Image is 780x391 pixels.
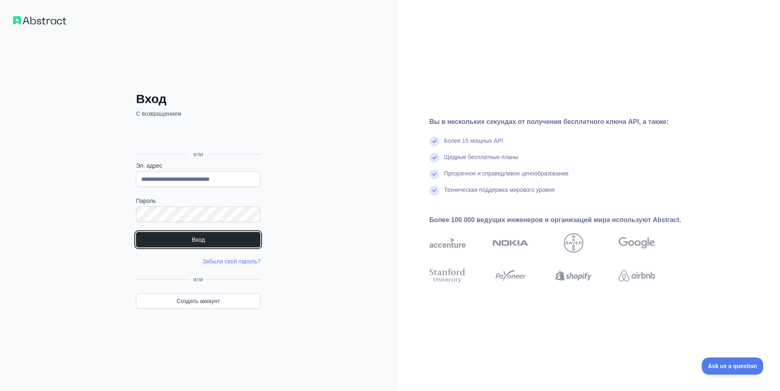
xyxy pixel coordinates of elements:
[444,154,518,160] ya-tr-span: Щедрые бесплатные планы
[193,276,203,283] ya-tr-span: или
[136,293,260,309] a: Создать аккаунт
[430,153,439,163] img: отметьте галочкой
[430,169,439,179] img: отметьте галочкой
[136,232,260,247] button: Вход
[444,137,503,144] ya-tr-span: Более 15 мощных API
[192,236,205,244] ya-tr-span: Вход
[136,162,162,169] ya-tr-span: Эл. адрес
[619,233,655,253] img: Google
[136,110,181,117] ya-tr-span: С возвращением
[430,267,466,285] img: стэнфордский университет
[13,16,66,25] img: Рабочий процесс
[564,233,583,253] img: байер
[444,170,569,177] ya-tr-span: Прозрачное и справедливое ценообразование
[430,186,439,195] img: отметьте галочкой
[202,258,260,265] a: Забыли свой пароль?
[493,233,529,253] img: nokia
[193,151,203,157] ya-tr-span: или
[444,187,555,193] ya-tr-span: Техническая поддержка мирового уровня
[430,137,439,146] img: отметьте галочкой
[702,357,764,375] iframe: Переключить Службу Поддержки Клиентов
[136,198,156,204] ya-tr-span: Пароль
[430,233,466,253] img: акцентировать
[619,267,655,285] img: airbnb
[493,267,529,285] img: платежный агент
[430,118,669,125] ya-tr-span: Вы в нескольких секундах от получения бесплатного ключа API, а также:
[136,92,166,106] ya-tr-span: Вход
[132,127,263,145] iframe: Кнопка «Войти с помощью аккаунта Google»
[176,297,220,305] ya-tr-span: Создать аккаунт
[556,267,592,285] img: Shopify
[430,216,681,223] ya-tr-span: Более 100 000 ведущих инженеров и организаций мира используют Abstract.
